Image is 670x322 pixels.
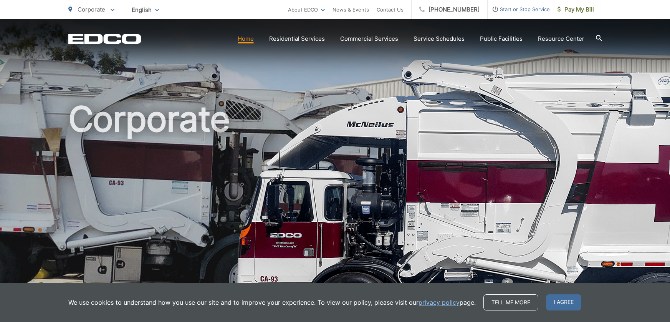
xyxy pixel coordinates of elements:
[340,34,398,43] a: Commercial Services
[68,33,141,44] a: EDCD logo. Return to the homepage.
[377,5,404,14] a: Contact Us
[480,34,523,43] a: Public Facilities
[333,5,369,14] a: News & Events
[558,5,594,14] span: Pay My Bill
[546,294,581,310] span: I agree
[414,34,465,43] a: Service Schedules
[288,5,325,14] a: About EDCO
[126,3,165,17] span: English
[538,34,584,43] a: Resource Center
[483,294,538,310] a: Tell me more
[419,298,460,307] a: privacy policy
[78,6,105,13] span: Corporate
[269,34,325,43] a: Residential Services
[68,298,476,307] p: We use cookies to understand how you use our site and to improve your experience. To view our pol...
[238,34,254,43] a: Home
